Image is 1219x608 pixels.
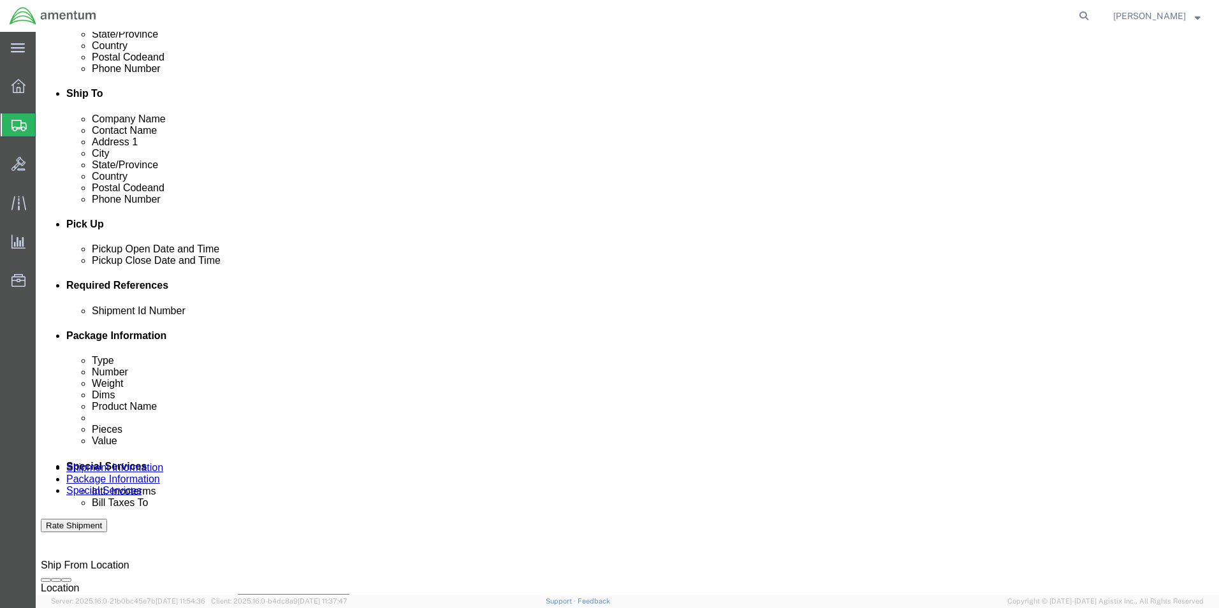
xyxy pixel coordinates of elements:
[156,597,205,605] span: [DATE] 11:54:36
[36,32,1219,595] iframe: FS Legacy Container
[1113,9,1186,23] span: Cienna Green
[546,597,578,605] a: Support
[211,597,347,605] span: Client: 2025.16.0-b4dc8a9
[298,597,347,605] span: [DATE] 11:37:47
[1007,596,1204,607] span: Copyright © [DATE]-[DATE] Agistix Inc., All Rights Reserved
[578,597,610,605] a: Feedback
[51,597,205,605] span: Server: 2025.16.0-21b0bc45e7b
[9,6,97,25] img: logo
[1113,8,1201,24] button: [PERSON_NAME]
